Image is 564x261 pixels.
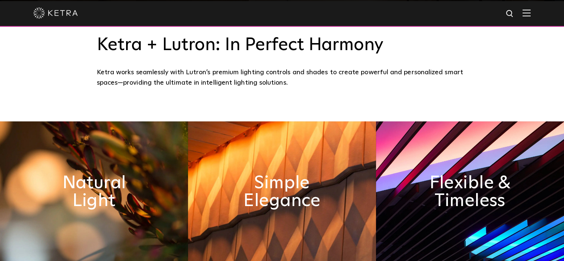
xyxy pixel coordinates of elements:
img: ketra-logo-2019-white [33,7,78,19]
h2: Flexible & Timeless [423,174,517,210]
h2: Simple Elegance [235,174,329,210]
img: search icon [505,9,515,19]
h3: Ketra + Lutron: In Perfect Harmony [97,35,468,56]
img: Hamburger%20Nav.svg [522,9,531,16]
div: Ketra works seamlessly with Lutron’s premium lighting controls and shades to create powerful and ... [97,67,468,88]
h2: Natural Light [47,174,141,210]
